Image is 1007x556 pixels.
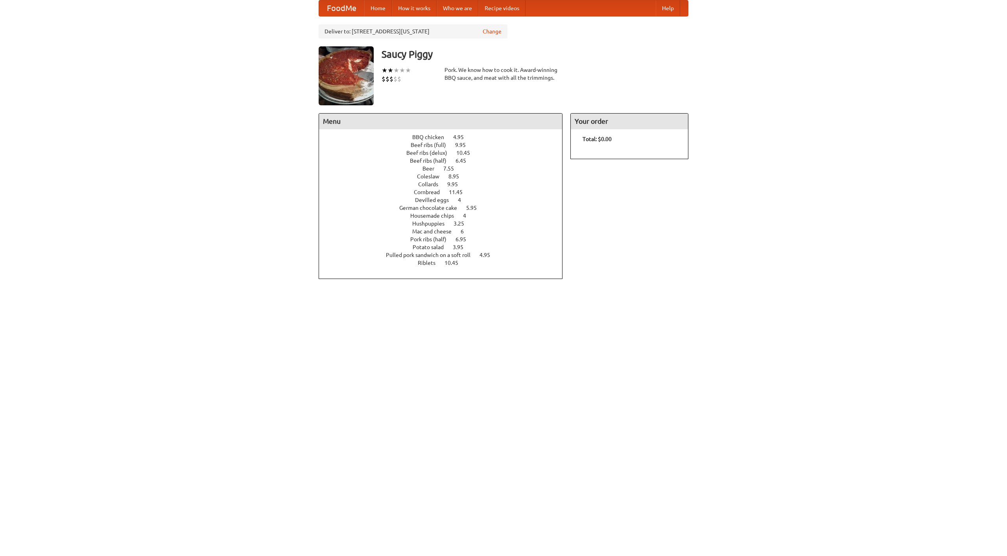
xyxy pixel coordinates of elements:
a: FoodMe [319,0,364,16]
span: Coleslaw [417,173,447,180]
span: Cornbread [414,189,448,195]
a: Help [656,0,680,16]
a: Riblets 10.45 [418,260,473,266]
span: 7.55 [443,165,462,172]
span: Hushpuppies [412,220,452,227]
span: 4.95 [453,134,472,140]
a: Change [483,28,502,35]
li: ★ [405,66,411,75]
span: Beer [422,165,442,172]
a: Recipe videos [478,0,526,16]
a: Pork ribs (half) 6.95 [410,236,481,242]
a: Beef ribs (delux) 10.45 [406,150,485,156]
span: German chocolate cake [399,205,465,211]
span: 10.45 [444,260,466,266]
li: $ [382,75,385,83]
a: Pulled pork sandwich on a soft roll 4.95 [386,252,505,258]
li: $ [385,75,389,83]
span: 5.95 [466,205,485,211]
a: Potato salad 3.95 [413,244,478,250]
h3: Saucy Piggy [382,46,688,62]
span: Riblets [418,260,443,266]
span: 4 [463,213,474,219]
img: angular.jpg [319,46,374,105]
span: Potato salad [413,244,452,250]
li: ★ [399,66,405,75]
span: 6 [461,228,472,235]
span: 9.95 [455,142,474,148]
span: 8.95 [448,173,467,180]
span: 10.45 [456,150,478,156]
li: ★ [387,66,393,75]
span: 3.25 [454,220,472,227]
li: ★ [393,66,399,75]
span: 9.95 [447,181,466,187]
a: How it works [392,0,437,16]
a: Beer 7.55 [422,165,468,172]
div: Deliver to: [STREET_ADDRESS][US_STATE] [319,24,507,39]
li: $ [393,75,397,83]
span: Beef ribs (half) [410,158,454,164]
span: Mac and cheese [412,228,459,235]
span: Collards [418,181,446,187]
span: 4.95 [480,252,498,258]
span: 4 [458,197,469,203]
a: Cornbread 11.45 [414,189,477,195]
a: Devilled eggs 4 [415,197,476,203]
span: Pulled pork sandwich on a soft roll [386,252,478,258]
a: Collards 9.95 [418,181,472,187]
h4: Your order [571,114,688,129]
a: Who we are [437,0,478,16]
a: Mac and cheese 6 [412,228,478,235]
h4: Menu [319,114,562,129]
a: Hushpuppies 3.25 [412,220,479,227]
span: Pork ribs (half) [410,236,454,242]
a: Home [364,0,392,16]
a: German chocolate cake 5.95 [399,205,491,211]
span: Housemade chips [410,213,462,219]
span: Devilled eggs [415,197,457,203]
li: $ [389,75,393,83]
a: Housemade chips 4 [410,213,481,219]
div: Pork. We know how to cook it. Award-winning BBQ sauce, and meat with all the trimmings. [444,66,563,82]
a: BBQ chicken 4.95 [412,134,478,140]
span: 6.45 [456,158,474,164]
span: 11.45 [449,189,470,195]
li: ★ [382,66,387,75]
span: Beef ribs (full) [411,142,454,148]
b: Total: $0.00 [583,136,612,142]
a: Beef ribs (full) 9.95 [411,142,480,148]
span: Beef ribs (delux) [406,150,455,156]
span: 3.95 [453,244,471,250]
span: BBQ chicken [412,134,452,140]
span: 6.95 [456,236,474,242]
a: Coleslaw 8.95 [417,173,474,180]
a: Beef ribs (half) 6.45 [410,158,481,164]
li: $ [397,75,401,83]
